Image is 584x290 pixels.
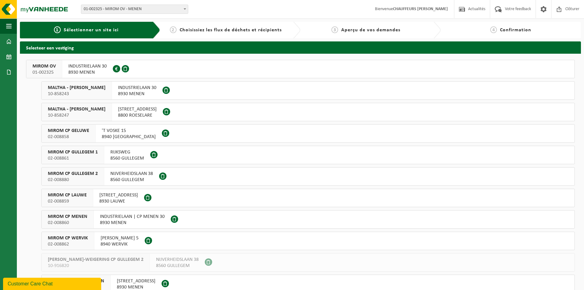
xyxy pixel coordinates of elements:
[48,149,98,155] span: MIROM CP GULLEGEM 1
[48,134,89,140] span: 02-008858
[156,257,199,263] span: NIJVERHEIDSLAAN 38
[20,41,581,53] h2: Selecteer een vestiging
[48,171,98,177] span: MIROM CP GULLEGEM 2
[41,210,575,229] button: MIROM CP MENEN 02-008860 INDUSTRIELAAN | CP MENEN 308930 MENEN
[81,5,188,14] span: 01-002325 - MIROM OV - MENEN
[41,103,575,121] button: MALTHA - [PERSON_NAME] 10-858247 [STREET_ADDRESS]8800 ROESELARE
[156,263,199,269] span: 8560 GULLEGEM
[117,278,155,284] span: [STREET_ADDRESS]
[48,263,143,269] span: 10-916820
[48,214,87,220] span: MIROM CP MENEN
[64,28,119,33] span: Sélectionner un site ici
[48,128,89,134] span: MIROM CP GELUWE
[110,171,153,177] span: NIJVERHEIDSLAAN 38
[101,241,139,247] span: 8940 WERVIK
[110,155,144,161] span: 8560 GULLEGEM
[393,7,448,11] strong: CHAUFFEURS [PERSON_NAME]
[99,198,138,204] span: 8930 LAUWE
[48,220,87,226] span: 02-008860
[102,128,156,134] span: 'T VOSKE 15
[110,177,153,183] span: 8560 GULLEGEM
[48,91,105,97] span: 10-858243
[118,85,156,91] span: INDUSTRIELAAN 30
[41,167,575,186] button: MIROM CP GULLEGEM 2 02-008880 NIJVERHEIDSLAAN 388560 GULLEGEM
[48,155,98,161] span: 02-008861
[118,91,156,97] span: 8930 MENEN
[48,85,105,91] span: MALTHA - [PERSON_NAME]
[500,28,531,33] span: Confirmation
[100,220,165,226] span: 8930 MENEN
[170,26,177,33] span: 2
[41,81,575,100] button: MALTHA - [PERSON_NAME] 10-858243 INDUSTRIELAAN 308930 MENEN
[100,214,165,220] span: INDUSTRIELAAN | CP MENEN 30
[102,134,156,140] span: 8940 [GEOGRAPHIC_DATA]
[110,149,144,155] span: RIJKSWEG
[48,235,88,241] span: MIROM CP WERVIK
[331,26,338,33] span: 3
[32,63,56,69] span: MIROM OV
[41,189,575,207] button: MIROM CP LAUWE 02-008859 [STREET_ADDRESS]8930 LAUWE
[26,60,575,78] button: MIROM OV 01-002325 INDUSTRIELAAN 308930 MENEN
[32,69,56,75] span: 01-002325
[48,177,98,183] span: 02-008880
[41,146,575,164] button: MIROM CP GULLEGEM 1 02-008861 RIJKSWEG8560 GULLEGEM
[68,63,107,69] span: INDUSTRIELAAN 30
[41,124,575,143] button: MIROM CP GELUWE 02-008858 'T VOSKE 158940 [GEOGRAPHIC_DATA]
[48,106,105,112] span: MALTHA - [PERSON_NAME]
[490,26,497,33] span: 4
[99,192,138,198] span: [STREET_ADDRESS]
[48,192,87,198] span: MIROM CP LAUWE
[48,112,105,118] span: 10-858247
[54,26,61,33] span: 1
[68,69,107,75] span: 8930 MENEN
[41,232,575,250] button: MIROM CP WERVIK 02-008862 [PERSON_NAME] 58940 WERVIK
[48,257,143,263] span: [PERSON_NAME]-WEIGERING CP GULLEGEM 2
[48,241,88,247] span: 02-008862
[3,276,102,290] iframe: chat widget
[118,106,157,112] span: [STREET_ADDRESS]
[118,112,157,118] span: 8800 ROESELARE
[48,198,87,204] span: 02-008859
[180,28,282,33] span: Choisissiez les flux de déchets et récipients
[341,28,400,33] span: Aperçu de vos demandes
[101,235,139,241] span: [PERSON_NAME] 5
[81,5,188,14] span: 01-002325 - MIROM OV - MENEN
